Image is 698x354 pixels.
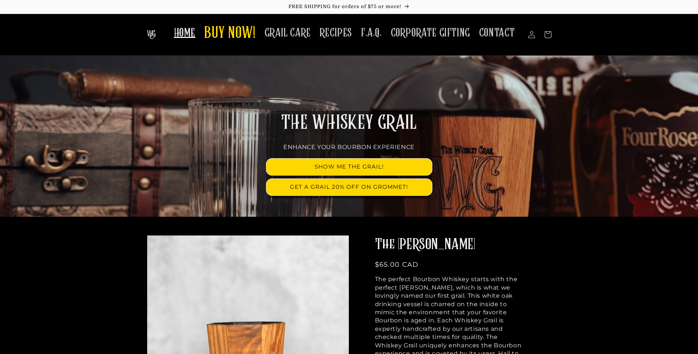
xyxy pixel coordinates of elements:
[386,21,475,45] a: CORPORATE GIFTING
[375,235,526,254] h2: The [PERSON_NAME]
[320,26,352,40] span: RECIPES
[375,261,419,269] span: $65.00 CAD
[283,144,415,151] span: ENHANCE YOUR BOURBON EXPERIENCE
[361,26,382,40] span: F.A.Q.
[479,26,515,40] span: CONTACT
[266,179,432,195] a: GET A GRAIL 20% OFF ON GROMMET!
[281,113,417,132] span: THE WHISKEY GRAIL
[265,26,311,40] span: GRAIL CARE
[200,19,260,48] a: BUY NOW!
[391,26,470,40] span: CORPORATE GIFTING
[170,21,200,45] a: HOME
[7,4,691,10] p: FREE SHIPPING for orders of $75 or more!
[260,21,315,45] a: GRAIL CARE
[266,159,432,175] a: SHOW ME THE GRAIL!
[204,24,256,44] span: BUY NOW!
[357,21,386,45] a: F.A.Q.
[475,21,520,45] a: CONTACT
[147,30,156,39] img: The Whiskey Grail
[315,21,357,45] a: RECIPES
[174,26,195,40] span: HOME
